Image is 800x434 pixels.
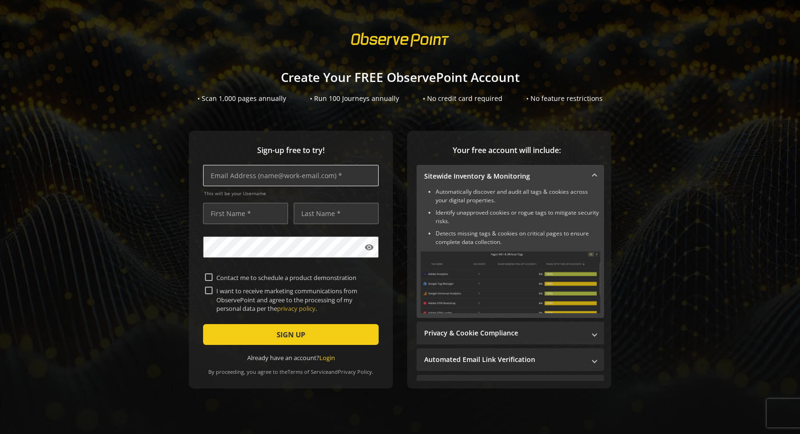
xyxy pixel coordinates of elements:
[424,172,585,181] mat-panel-title: Sitewide Inventory & Monitoring
[424,328,585,338] mat-panel-title: Privacy & Cookie Compliance
[417,322,604,344] mat-expansion-panel-header: Privacy & Cookie Compliance
[277,304,316,313] a: privacy policy
[203,165,379,186] input: Email Address (name@work-email.com) *
[417,348,604,371] mat-expansion-panel-header: Automated Email Link Verification
[203,353,379,362] div: Already have an account?
[417,145,597,156] span: Your free account will include:
[203,203,288,224] input: First Name *
[364,243,374,252] mat-icon: visibility
[417,165,604,188] mat-expansion-panel-header: Sitewide Inventory & Monitoring
[203,324,379,345] button: SIGN UP
[288,368,328,375] a: Terms of Service
[338,368,372,375] a: Privacy Policy
[310,94,399,103] div: • Run 100 Journeys annually
[204,190,379,197] span: This will be your Username
[417,375,604,398] mat-expansion-panel-header: Performance Monitoring with Web Vitals
[213,287,377,313] label: I want to receive marketing communications from ObservePoint and agree to the processing of my pe...
[436,208,600,226] li: Identify unapproved cookies or rogue tags to mitigate security risks.
[294,203,379,224] input: Last Name *
[203,362,379,375] div: By proceeding, you agree to the and .
[203,145,379,156] span: Sign-up free to try!
[436,229,600,246] li: Detects missing tags & cookies on critical pages to ensure complete data collection.
[277,326,305,343] span: SIGN UP
[420,251,600,313] img: Sitewide Inventory & Monitoring
[436,188,600,205] li: Automatically discover and audit all tags & cookies across your digital properties.
[417,188,604,318] div: Sitewide Inventory & Monitoring
[423,94,502,103] div: • No credit card required
[213,273,377,282] label: Contact me to schedule a product demonstration
[424,355,585,364] mat-panel-title: Automated Email Link Verification
[319,353,335,362] a: Login
[197,94,286,103] div: • Scan 1,000 pages annually
[526,94,603,103] div: • No feature restrictions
